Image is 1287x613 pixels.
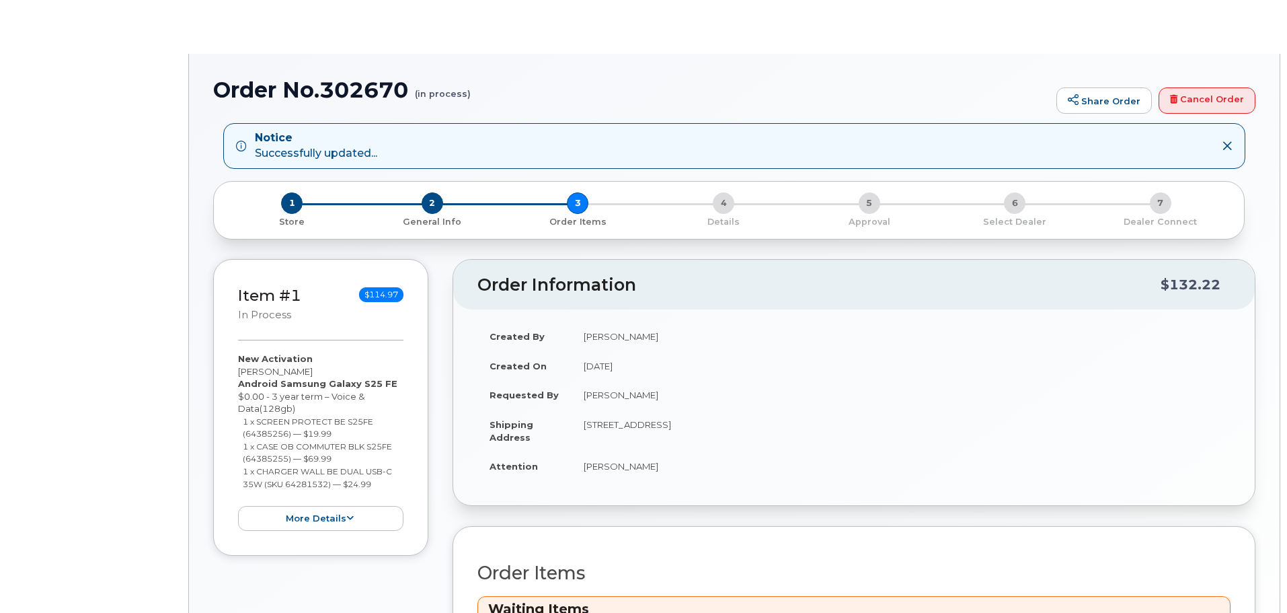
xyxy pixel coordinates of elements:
[1056,87,1152,114] a: Share Order
[238,353,313,364] strong: New Activation
[225,214,360,228] a: 1 Store
[238,286,301,305] a: Item #1
[255,131,377,146] strong: Notice
[477,563,1231,583] h2: Order Items
[572,410,1231,452] td: [STREET_ADDRESS]
[490,419,533,443] strong: Shipping Address
[243,441,392,464] small: 1 x CASE OB COMMUTER BLK S25FE (64385255) — $69.99
[243,466,392,489] small: 1 x CHARGER WALL BE DUAL USB-C 35W (SKU 64281532) — $24.99
[359,287,403,302] span: $114.97
[360,214,506,228] a: 2 General Info
[422,192,443,214] span: 2
[213,78,1050,102] h1: Order No.302670
[230,216,354,228] p: Store
[477,276,1161,295] h2: Order Information
[255,131,377,161] div: Successfully updated...
[243,417,373,439] small: 1 x SCREEN PROTECT BE S25FE (64385256) — $19.99
[238,506,403,531] button: more details
[365,216,500,228] p: General Info
[238,309,291,321] small: in process
[490,331,545,342] strong: Created By
[238,353,403,531] div: [PERSON_NAME] $0.00 - 3 year term – Voice & Data(128gb)
[572,452,1231,481] td: [PERSON_NAME]
[1161,272,1220,297] div: $132.22
[1159,87,1255,114] a: Cancel Order
[572,322,1231,351] td: [PERSON_NAME]
[490,461,538,472] strong: Attention
[415,78,471,99] small: (in process)
[490,361,547,371] strong: Created On
[572,380,1231,410] td: [PERSON_NAME]
[281,192,303,214] span: 1
[490,390,559,400] strong: Requested By
[572,351,1231,381] td: [DATE]
[238,378,397,389] strong: Android Samsung Galaxy S25 FE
